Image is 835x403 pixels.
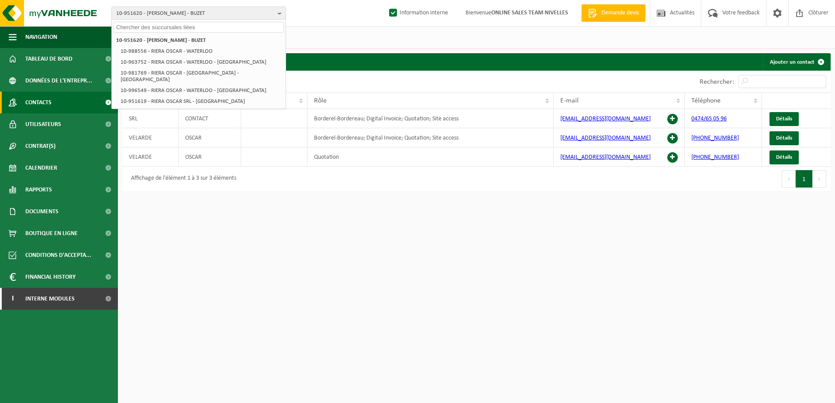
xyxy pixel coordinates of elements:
[25,201,59,222] span: Documents
[122,128,179,147] td: VELARDE
[114,22,284,33] input: Chercher des succursales liées
[118,85,284,96] li: 10-996549 - RIERA OSCAR - WATERLOO - [GEOGRAPHIC_DATA]
[111,7,286,20] button: 10-951620 - [PERSON_NAME] - BUZET
[813,170,826,188] button: Next
[560,97,579,104] span: E-mail
[179,109,241,128] td: CONTACT
[25,266,76,288] span: Financial History
[122,109,179,128] td: SRL
[122,147,179,167] td: VELARDE
[116,7,274,20] span: 10-951620 - [PERSON_NAME] - BUZET
[25,157,57,179] span: Calendrier
[796,170,813,188] button: 1
[25,244,91,266] span: Conditions d'accepta...
[581,4,645,22] a: Demande devis
[691,135,739,141] a: [PHONE_NUMBER]
[25,70,92,92] span: Données de l'entrepr...
[118,57,284,68] li: 10-963752 - RIERA OSCAR - WATERLOO - [GEOGRAPHIC_DATA]
[25,179,52,201] span: Rapports
[307,147,554,167] td: Quotation
[763,53,830,71] a: Ajouter un contact
[491,10,568,16] strong: ONLINE SALES TEAM NIVELLES
[560,154,651,161] a: [EMAIL_ADDRESS][DOMAIN_NAME]
[25,288,75,310] span: Interne modules
[127,171,236,187] div: Affichage de l'élément 1 à 3 sur 3 éléments
[387,7,448,20] label: Information interne
[118,96,284,107] li: 10-951619 - RIERA OSCAR SRL - [GEOGRAPHIC_DATA]
[25,113,61,135] span: Utilisateurs
[25,135,55,157] span: Contrat(s)
[776,154,792,160] span: Détails
[118,68,284,85] li: 10-981769 - RIERA OSCAR - [GEOGRAPHIC_DATA] - [GEOGRAPHIC_DATA]
[691,97,721,104] span: Téléphone
[179,128,241,147] td: OSCAR
[25,222,78,244] span: Boutique en ligne
[307,109,554,128] td: Borderel-Bordereau; Digital Invoice; Quotation; Site access
[560,135,651,141] a: [EMAIL_ADDRESS][DOMAIN_NAME]
[599,9,641,17] span: Demande devis
[179,147,241,167] td: OSCAR
[700,79,734,85] label: Rechercher:
[25,26,57,48] span: Navigation
[25,92,52,113] span: Contacts
[782,170,796,188] button: Previous
[9,288,17,310] span: I
[769,112,799,126] a: Détails
[691,116,727,122] a: 0474/65 05 96
[769,150,799,164] a: Détails
[118,46,284,57] li: 10-988556 - RIERA OSCAR - WATERLOO
[25,48,72,70] span: Tableau de bord
[769,131,799,145] a: Détails
[776,116,792,122] span: Détails
[776,135,792,141] span: Détails
[691,154,739,161] a: [PHONE_NUMBER]
[116,38,206,43] strong: 10-951620 - [PERSON_NAME] - BUZET
[307,128,554,147] td: Borderel-Bordereau; Digital Invoice; Quotation; Site access
[314,97,327,104] span: Rôle
[560,116,651,122] a: [EMAIL_ADDRESS][DOMAIN_NAME]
